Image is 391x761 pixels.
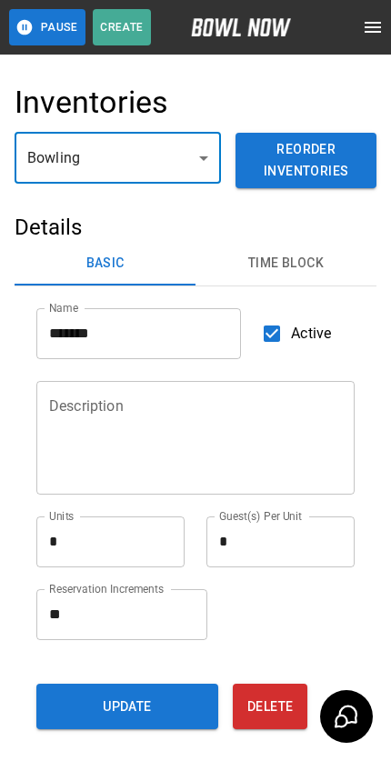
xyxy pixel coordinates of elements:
[15,133,221,184] div: Bowling
[291,323,331,345] span: Active
[15,242,376,285] div: basic tabs example
[36,684,218,729] button: Update
[15,84,169,122] h4: Inventories
[93,9,151,45] button: Create
[9,9,85,45] button: Pause
[236,133,376,188] button: Reorder Inventories
[15,242,195,285] button: Basic
[195,242,376,285] button: Time Block
[15,213,376,242] h5: Details
[233,684,307,729] button: Delete
[355,9,391,45] button: open drawer
[191,18,291,36] img: logo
